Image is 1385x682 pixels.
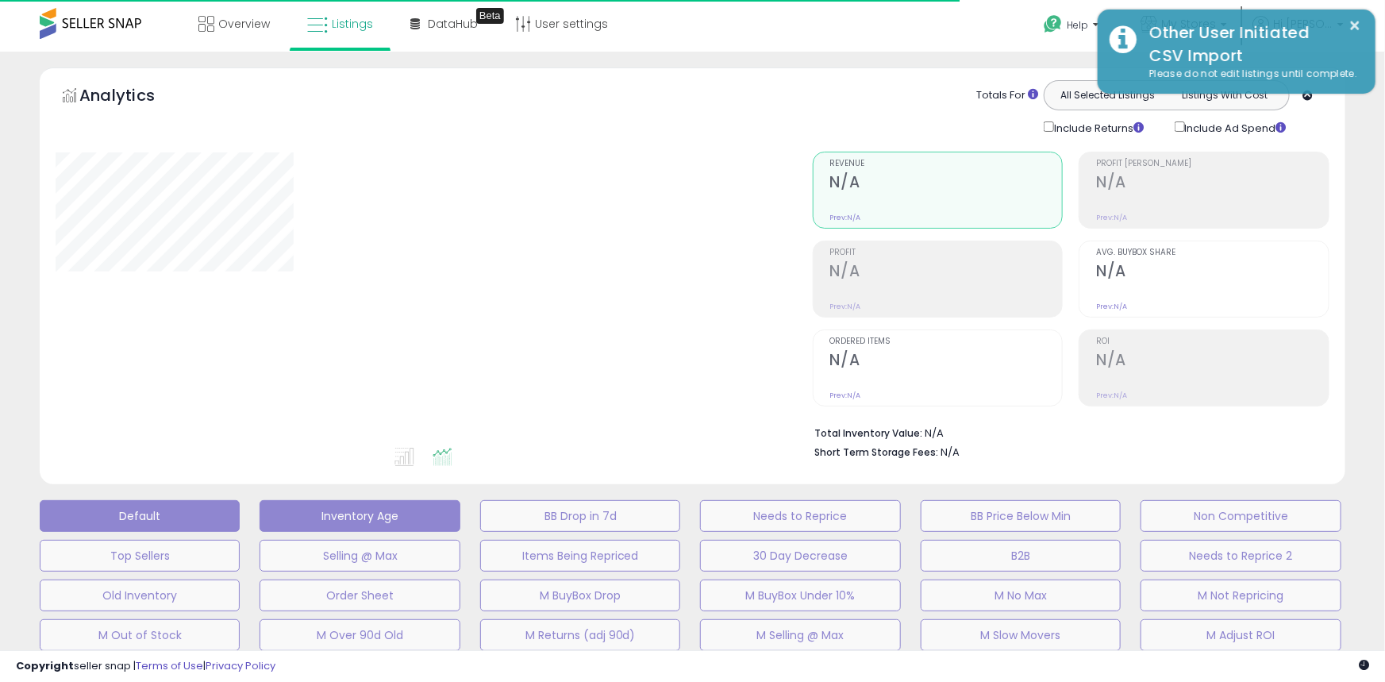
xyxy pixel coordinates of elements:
button: All Selected Listings [1048,85,1167,106]
button: M Out of Stock [40,619,240,651]
small: Prev: N/A [830,302,861,311]
button: Needs to Reprice [700,500,900,532]
b: Total Inventory Value: [815,426,923,440]
button: Inventory Age [260,500,460,532]
button: Top Sellers [40,540,240,572]
div: Other User Initiated CSV Import [1137,21,1364,67]
small: Prev: N/A [1096,391,1127,400]
button: M Adjust ROI [1141,619,1341,651]
li: N/A [815,422,1318,441]
span: N/A [941,445,960,460]
h2: N/A [1096,173,1329,195]
a: Privacy Policy [206,658,275,673]
span: Listings [332,16,373,32]
div: Please do not edit listings until complete. [1137,67,1364,82]
button: Items Being Repriced [480,540,680,572]
a: Terms of Use [136,658,203,673]
button: Default [40,500,240,532]
b: Short Term Storage Fees: [815,445,939,459]
button: M BuyBox Under 10% [700,580,900,611]
button: M Selling @ Max [700,619,900,651]
h5: Analytics [79,84,186,110]
button: M Returns (adj 90d) [480,619,680,651]
h2: N/A [830,173,1063,195]
button: BB Price Below Min [921,500,1121,532]
span: Overview [218,16,270,32]
div: seller snap | | [16,659,275,674]
span: Profit [830,249,1063,257]
small: Prev: N/A [1096,213,1127,222]
div: Tooltip anchor [476,8,504,24]
button: M Over 90d Old [260,619,460,651]
div: Totals For [976,88,1038,103]
button: Listings With Cost [1166,85,1284,106]
button: M Not Repricing [1141,580,1341,611]
span: Help [1067,18,1088,32]
h2: N/A [830,262,1063,283]
button: Selling @ Max [260,540,460,572]
i: Get Help [1043,14,1063,34]
button: M BuyBox Drop [480,580,680,611]
small: Prev: N/A [830,213,861,222]
button: M No Max [921,580,1121,611]
strong: Copyright [16,658,74,673]
button: Non Competitive [1141,500,1341,532]
span: DataHub [428,16,478,32]
button: Needs to Reprice 2 [1141,540,1341,572]
a: Help [1031,2,1115,52]
button: B2B [921,540,1121,572]
button: 30 Day Decrease [700,540,900,572]
small: Prev: N/A [830,391,861,400]
span: Ordered Items [830,337,1063,346]
button: × [1349,16,1362,36]
span: ROI [1096,337,1329,346]
h2: N/A [1096,262,1329,283]
button: Order Sheet [260,580,460,611]
span: Revenue [830,160,1063,168]
h2: N/A [1096,351,1329,372]
button: BB Drop in 7d [480,500,680,532]
div: Include Ad Spend [1163,118,1312,136]
span: Avg. Buybox Share [1096,249,1329,257]
h2: N/A [830,351,1063,372]
div: Include Returns [1032,118,1163,136]
span: Profit [PERSON_NAME] [1096,160,1329,168]
small: Prev: N/A [1096,302,1127,311]
button: M Slow Movers [921,619,1121,651]
button: Old Inventory [40,580,240,611]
